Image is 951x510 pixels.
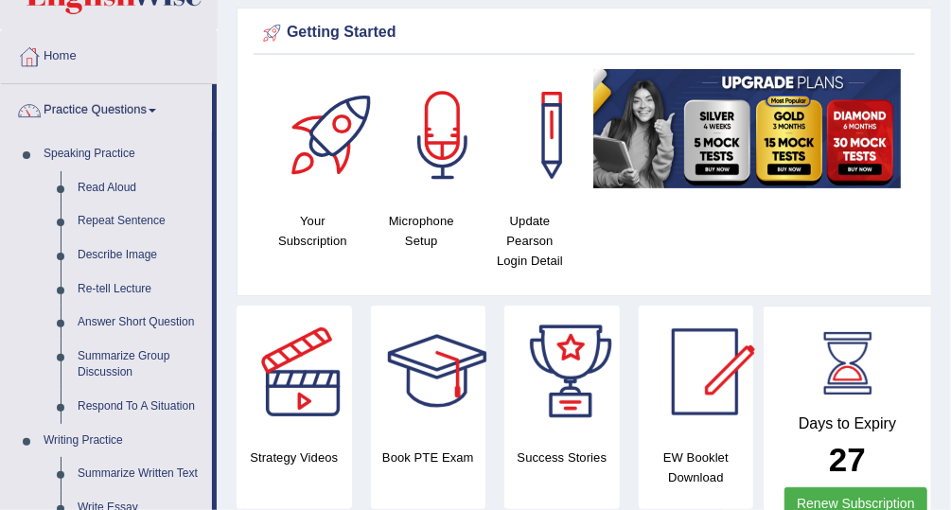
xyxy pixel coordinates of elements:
h4: Microphone Setup [377,211,467,251]
div: Getting Started [258,19,910,47]
img: small5.jpg [593,69,901,188]
a: Answer Short Question [69,306,212,340]
a: Describe Image [69,238,212,273]
a: Writing Practice [35,424,212,458]
b: 27 [829,441,866,478]
h4: Your Subscription [268,211,358,251]
h4: Strategy Videos [237,448,352,467]
a: Home [1,30,217,78]
a: Read Aloud [69,171,212,205]
a: Summarize Written Text [69,457,212,491]
a: Respond To A Situation [69,390,212,424]
h4: Update Pearson Login Detail [485,211,575,271]
h4: Success Stories [504,448,620,467]
a: Summarize Group Discussion [69,340,212,390]
a: Repeat Sentence [69,204,212,238]
a: Practice Questions [1,84,212,132]
a: Re-tell Lecture [69,273,212,307]
h4: Days to Expiry [784,415,910,432]
h4: Book PTE Exam [371,448,486,467]
a: Speaking Practice [35,137,212,171]
h4: EW Booklet Download [639,448,754,487]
